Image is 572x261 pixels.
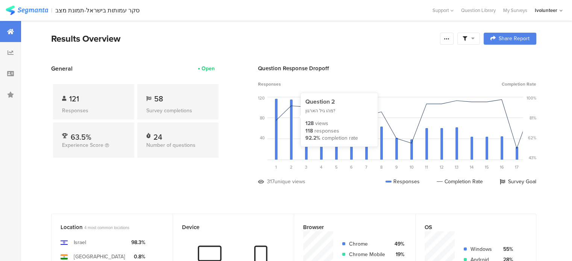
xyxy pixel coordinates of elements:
div: 92.2% [305,134,320,142]
div: [GEOGRAPHIC_DATA] [74,253,125,261]
span: 9 [395,164,398,170]
span: 3 [305,164,307,170]
div: 81% [530,115,536,121]
div: 317 [267,178,275,186]
div: 100% [526,95,536,101]
div: Browser [303,223,394,231]
span: Completion Rate [502,81,536,88]
div: OS [425,223,515,231]
span: 16 [500,164,504,170]
div: סקר עמותות בישראל-תמונת מצב [55,7,140,14]
div: Device [182,223,273,231]
div: 0.8% [131,253,145,261]
div: Completion Rate [437,178,483,186]
div: 24 [153,131,162,139]
span: 8 [380,164,382,170]
div: Question 2 [305,98,373,106]
span: 11 [425,164,428,170]
a: Question Library [457,7,499,14]
span: 2 [290,164,293,170]
div: 49% [391,240,404,248]
img: segmanta logo [6,6,48,15]
span: 121 [69,93,79,104]
div: responses [314,127,339,135]
span: 10 [410,164,414,170]
div: 120 [258,95,265,101]
div: Responses [62,107,125,115]
div: Windows [470,245,494,253]
div: 128 [305,120,314,127]
div: | [51,6,52,15]
div: Ivolunteer [535,7,557,14]
span: 15 [485,164,489,170]
span: 7 [365,164,367,170]
span: 1 [275,164,277,170]
div: Israel [74,238,86,246]
div: Survey Goal [500,178,536,186]
span: 5 [335,164,338,170]
a: My Surveys [499,7,531,14]
span: Share Report [499,36,530,41]
span: 14 [470,164,473,170]
div: Location [61,223,151,231]
div: unique views [275,178,305,186]
div: Support [432,5,454,16]
span: 4 most common locations [84,225,129,231]
div: Open [202,65,215,72]
span: 6 [350,164,353,170]
div: 98.3% [131,238,145,246]
div: Results Overview [51,32,436,45]
span: Experience Score [62,141,103,149]
div: 40 [260,135,265,141]
span: 4 [320,164,322,170]
div: views [315,120,328,127]
div: 55% [500,245,513,253]
div: 19% [391,250,404,258]
span: Number of questions [146,141,196,149]
div: 118 [305,127,313,135]
span: 63.5% [71,131,91,143]
div: completion rate [322,134,358,142]
div: 80 [260,115,265,121]
span: 17 [515,164,519,170]
div: Chrome [349,240,385,248]
div: Question Response Dropoff [258,64,536,72]
div: מהו גיל הארגון? [305,108,373,114]
div: 43% [529,155,536,161]
span: Responses [258,81,281,88]
span: 58 [154,93,163,104]
div: Survey completions [146,107,209,115]
div: 62% [528,135,536,141]
div: Responses [385,178,420,186]
div: Chrome Mobile [349,250,385,258]
span: 13 [455,164,458,170]
span: 12 [440,164,444,170]
span: General [51,64,73,73]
